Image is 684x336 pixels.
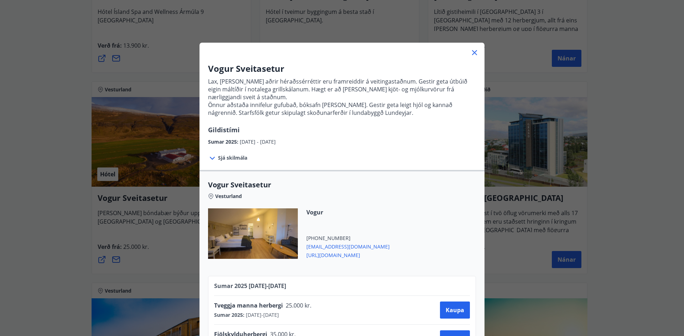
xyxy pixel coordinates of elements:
h3: Vogur Sveitasetur [208,63,476,75]
span: Vesturland [215,193,242,200]
span: [EMAIL_ADDRESS][DOMAIN_NAME] [306,242,390,250]
span: Sumar 2025 : [214,311,244,319]
span: [DATE] - [DATE] [240,138,276,145]
span: Sumar 2025 [DATE] - [DATE] [214,282,286,290]
span: 25.000 kr. [283,302,313,309]
span: Sumar 2025 : [208,138,240,145]
span: [DATE] - [DATE] [244,311,279,319]
span: [PHONE_NUMBER] [306,235,390,242]
span: [URL][DOMAIN_NAME] [306,250,390,259]
p: Lax, [PERSON_NAME] aðrir héraðssérréttir eru framreiddir á veitingastaðnum. Gestir geta útbúið ei... [208,78,476,101]
span: Vogur [306,208,390,216]
span: Vogur Sveitasetur [208,180,476,190]
p: Önnur aðstaða innifelur gufubað, bóksafn [PERSON_NAME]. Gestir geta leigt hjól og kannað nágrenni... [208,101,476,117]
span: Sjá skilmála [218,154,247,161]
span: Kaupa [446,306,464,314]
span: Tveggja manna herbergi [214,302,283,309]
button: Kaupa [440,302,470,319]
span: Gildistími [208,126,240,134]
